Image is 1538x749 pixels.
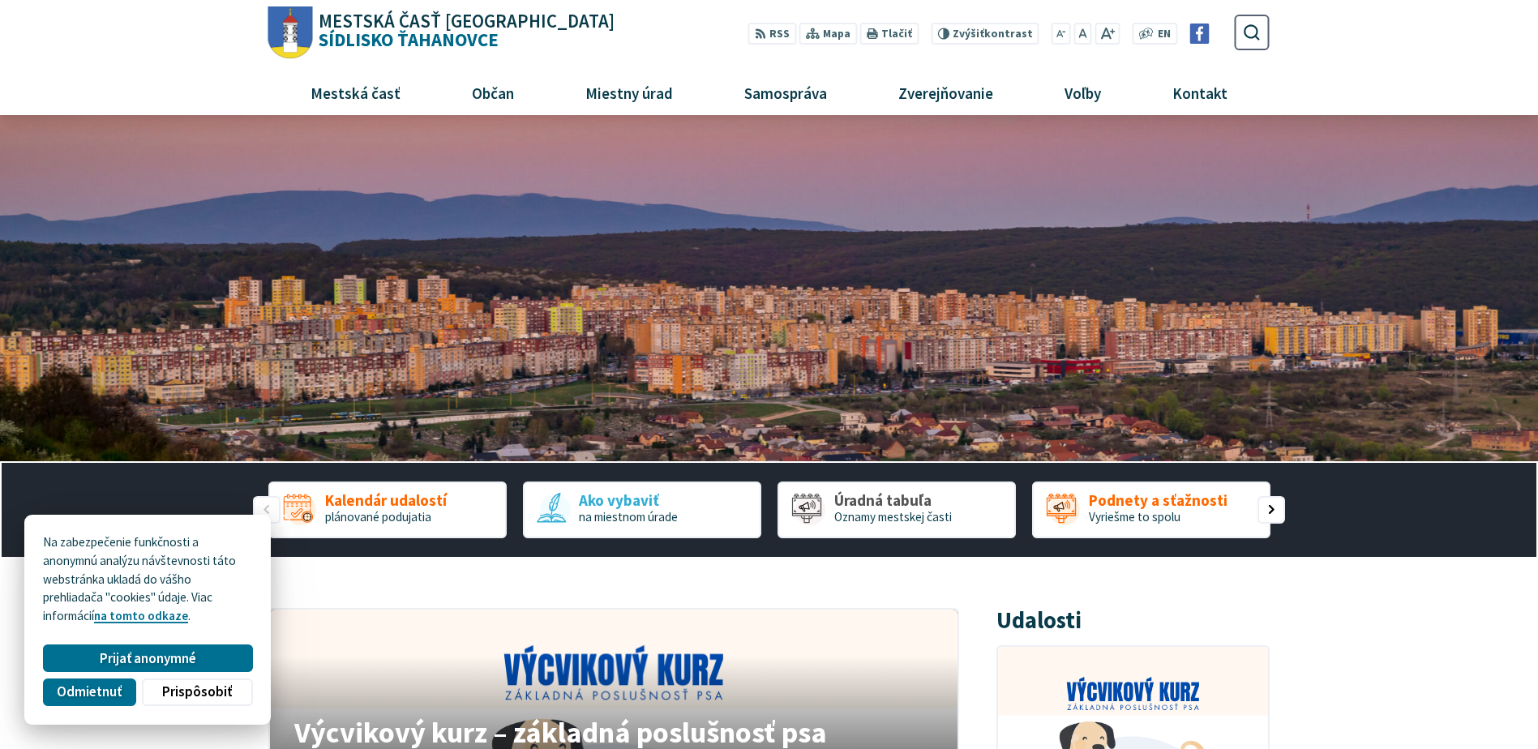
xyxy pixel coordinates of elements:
a: Mestská časť [281,71,430,114]
img: Prejsť na domovskú stránku [268,6,313,59]
span: Mestská časť [GEOGRAPHIC_DATA] [319,12,615,31]
span: Odmietnuť [57,683,122,700]
span: kontrast [953,28,1033,41]
span: plánované podujatia [325,509,431,524]
a: Zverejňovanie [869,71,1023,114]
div: 2 / 5 [523,481,761,538]
div: 3 / 5 [778,481,1016,538]
span: Oznamy mestskej časti [834,509,952,524]
a: Občan [442,71,543,114]
span: Mestská časť [304,71,406,114]
div: 1 / 5 [268,481,507,538]
span: Vyriešme to spolu [1089,509,1180,524]
span: Ako vybaviť [579,492,678,509]
a: Kontakt [1143,71,1257,114]
a: Podnety a sťažnosti Vyriešme to spolu [1032,481,1270,538]
span: EN [1158,26,1171,43]
span: Mapa [823,26,850,43]
a: RSS [748,23,796,45]
span: RSS [769,26,790,43]
h3: Udalosti [996,608,1082,633]
button: Zväčšiť veľkosť písma [1095,23,1120,45]
p: Na zabezpečenie funkčnosti a anonymnú analýzu návštevnosti táto webstránka ukladá do vášho prehli... [43,533,252,626]
button: Prispôsobiť [142,678,252,706]
span: Voľby [1059,71,1107,114]
a: Samospráva [715,71,857,114]
h1: Sídlisko Ťahanovce [313,12,615,49]
div: Predošlý slajd [253,496,281,524]
a: Ako vybaviť na miestnom úrade [523,481,761,538]
button: Nastaviť pôvodnú veľkosť písma [1073,23,1091,45]
a: Logo Sídlisko Ťahanovce, prejsť na domovskú stránku. [268,6,615,59]
span: Samospráva [738,71,833,114]
button: Odmietnuť [43,678,135,706]
span: Prispôsobiť [162,683,232,700]
div: Nasledujúci slajd [1257,496,1285,524]
span: Zvýšiť [953,27,984,41]
span: Občan [465,71,520,114]
span: Kontakt [1167,71,1234,114]
a: na tomto odkaze [94,608,188,623]
button: Zmenšiť veľkosť písma [1052,23,1071,45]
span: Prijať anonymné [100,650,196,667]
a: Miestny úrad [555,71,702,114]
button: Tlačiť [860,23,919,45]
img: Prejsť na Facebook stránku [1189,24,1210,44]
a: EN [1154,26,1176,43]
span: Podnety a sťažnosti [1089,492,1227,509]
span: Kalendár udalostí [325,492,447,509]
span: Miestny úrad [579,71,679,114]
button: Zvýšiťkontrast [931,23,1039,45]
span: na miestnom úrade [579,509,678,524]
span: Zverejňovanie [892,71,999,114]
a: Úradná tabuľa Oznamy mestskej časti [778,481,1016,538]
div: 4 / 5 [1032,481,1270,538]
h4: Výcvikový kurz – základná poslušnosť psa [294,717,932,747]
a: Voľby [1035,71,1131,114]
a: Mapa [799,23,857,45]
span: Úradná tabuľa [834,492,952,509]
span: Tlačiť [881,28,912,41]
a: Kalendár udalostí plánované podujatia [268,481,507,538]
button: Prijať anonymné [43,644,252,672]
